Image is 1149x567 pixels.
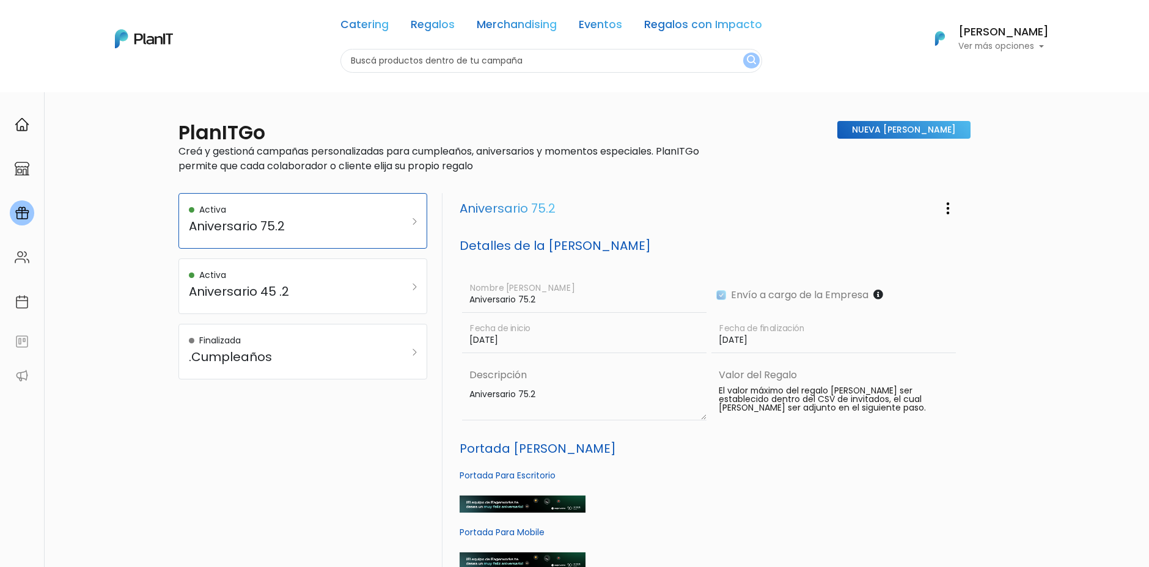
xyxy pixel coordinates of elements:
input: Fecha de finalización [711,318,956,353]
h6: Portada Para Escritorio [460,470,963,481]
img: people-662611757002400ad9ed0e3c099ab2801c6687ba6c219adb57efc949bc21e19d.svg [15,250,29,265]
img: home-e721727adea9d79c4d83392d1f703f7f8bce08238fde08b1acbfd93340b81755.svg [15,117,29,132]
a: Merchandising [477,20,557,34]
img: three-dots-vertical-1c7d3df731e7ea6fb33cf85414993855b8c0a129241e2961993354d720c67b51.svg [941,201,955,216]
p: Ver más opciones [958,42,1049,51]
img: search_button-432b6d5273f82d61273b3651a40e1bd1b912527efae98b1b7a1b2c0702e16a8d.svg [747,55,756,67]
h3: Aniversario 75.2 [460,201,556,216]
a: Nueva [PERSON_NAME] [837,121,971,139]
textarea: Aniversario 75.2 [462,382,707,420]
label: Envío a cargo de la Empresa [726,288,868,302]
img: partners-52edf745621dab592f3b2c58e3bca9d71375a7ef29c3b500c9f145b62cc070d4.svg [15,368,29,383]
a: Eventos [579,20,622,34]
a: Activa Aniversario 75.2 [178,193,427,249]
p: El valor máximo del regalo [PERSON_NAME] ser establecido dentro del CSV de invitados, el cual [PE... [719,387,956,412]
input: Buscá productos dentro de tu campaña [340,49,762,73]
img: arrow_right-9280cc79ecefa84298781467ce90b80af3baf8c02d32ced3b0099fbab38e4a3c.svg [413,349,417,356]
p: Creá y gestioná campañas personalizadas para cumpleaños, aniversarios y momentos especiales. Plan... [178,144,707,174]
button: PlanIt Logo [PERSON_NAME] Ver más opciones [919,23,1049,54]
img: Aniversario_banner.png [460,496,586,513]
a: Catering [340,20,389,34]
img: arrow_right-9280cc79ecefa84298781467ce90b80af3baf8c02d32ced3b0099fbab38e4a3c.svg [413,283,417,290]
p: Activa [199,269,226,282]
a: Finalizada .Cumpleaños [178,324,427,379]
h6: Portada Para Mobile [460,527,963,538]
label: Descripción [464,368,707,382]
input: Nombre de Campaña [462,277,707,313]
img: PlanIt Logo [927,25,953,52]
img: campaigns-02234683943229c281be62815700db0a1741e53638e28bf9629b52c665b00959.svg [15,206,29,221]
img: feedback-78b5a0c8f98aac82b08bfc38622c3050aee476f2c9584af64705fc4e61158814.svg [15,334,29,349]
a: Activa Aniversario 45 .2 [178,258,427,314]
h5: Detalles de la [PERSON_NAME] [460,238,963,253]
p: Activa [199,203,226,216]
h5: Aniversario 75.2 [189,219,383,233]
img: arrow_right-9280cc79ecefa84298781467ce90b80af3baf8c02d32ced3b0099fbab38e4a3c.svg [413,218,417,225]
h5: Aniversario 45 .2 [189,284,383,299]
input: Fecha de inicio [462,318,707,353]
a: Regalos con Impacto [644,20,762,34]
h5: .Cumpleaños [189,349,383,364]
img: PlanIt Logo [115,29,173,48]
img: marketplace-4ceaa7011d94191e9ded77b95e3339b90024bf715f7c57f8cf31f2d8c509eaba.svg [15,161,29,176]
a: Regalos [411,20,455,34]
h2: PlanITGo [178,121,265,144]
label: Valor del Regalo [719,368,797,382]
h6: [PERSON_NAME] [958,27,1049,38]
img: calendar-87d922413cdce8b2cf7b7f5f62616a5cf9e4887200fb71536465627b3292af00.svg [15,294,29,309]
p: Finalizada [199,334,241,347]
h5: Portada [PERSON_NAME] [460,441,963,456]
